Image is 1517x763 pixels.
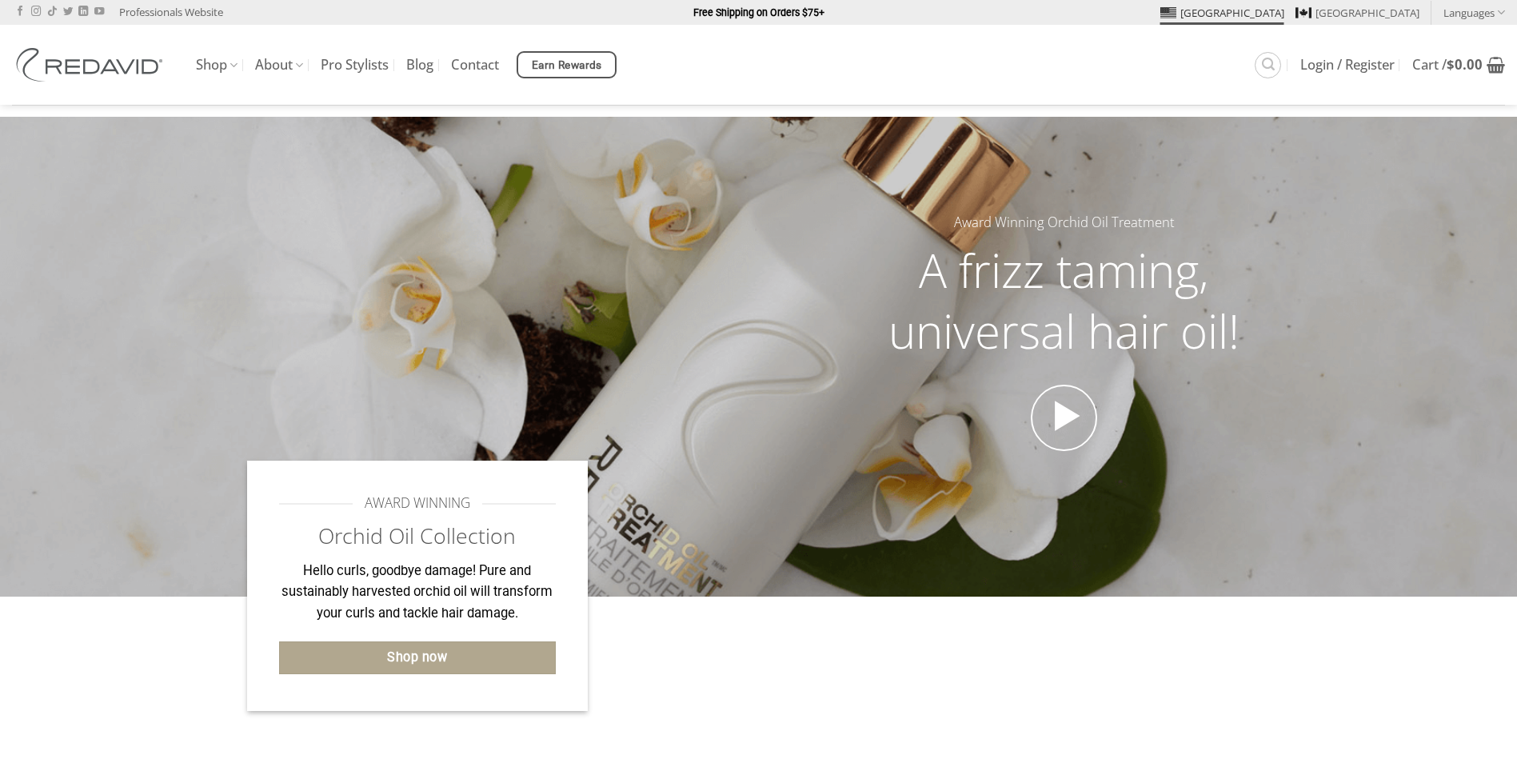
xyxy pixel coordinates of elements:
a: Shop [196,50,238,81]
a: Follow on Instagram [31,6,41,18]
a: Follow on Twitter [63,6,73,18]
a: Follow on YouTube [94,6,104,18]
a: [GEOGRAPHIC_DATA] [1295,1,1419,25]
strong: Free Shipping on Orders $75+ [693,6,824,18]
a: Contact [451,50,499,79]
a: Languages [1443,1,1505,24]
a: Open video in lightbox [1031,385,1098,452]
span: Cart / [1412,58,1483,71]
a: Follow on TikTok [47,6,57,18]
bdi: 0.00 [1447,55,1483,74]
span: $ [1447,55,1455,74]
span: Earn Rewards [532,57,602,74]
a: Login / Register [1300,50,1395,79]
span: Login / Register [1300,58,1395,71]
a: About [255,50,303,81]
span: AWARD WINNING [365,493,470,514]
h2: Orchid Oil Collection [279,522,557,550]
span: Shop now [387,647,447,668]
img: REDAVID Salon Products | United States [12,48,172,82]
a: Search [1255,52,1281,78]
a: View cart [1412,47,1505,82]
p: Hello curls, goodbye damage! Pure and sustainably harvested orchid oil will transform your curls ... [279,561,557,625]
a: Follow on LinkedIn [78,6,88,18]
h5: Award Winning Orchid Oil Treatment [858,212,1271,234]
a: Earn Rewards [517,51,617,78]
a: Shop now [279,641,557,674]
h2: A frizz taming, universal hair oil! [858,240,1271,361]
a: Pro Stylists [321,50,389,79]
a: [GEOGRAPHIC_DATA] [1160,1,1284,25]
a: Blog [406,50,433,79]
a: Follow on Facebook [15,6,25,18]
